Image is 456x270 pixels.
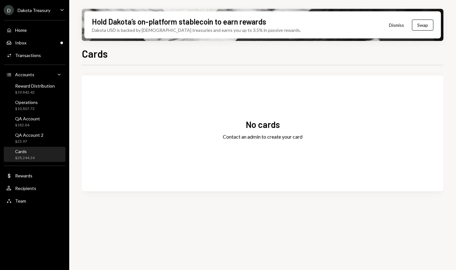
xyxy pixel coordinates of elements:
[4,37,65,48] a: Inbox
[15,40,26,45] div: Inbox
[15,90,55,95] div: $19,842.42
[15,173,32,178] div: Rewards
[18,8,50,13] div: Dakota Treasury
[15,83,55,89] div: Reward Distribution
[82,47,108,60] h1: Cards
[381,18,412,32] button: Dismiss
[15,139,43,144] div: $25.97
[4,81,65,96] a: Reward Distribution$19,842.42
[15,100,38,105] div: Operations
[4,130,65,146] a: QA Account 2$25.97
[92,16,266,27] div: Hold Dakota’s on-platform stablecoin to earn rewards
[15,186,36,191] div: Recipients
[15,198,26,204] div: Team
[246,118,280,131] div: No cards
[4,147,65,162] a: Cards$28,244.34
[15,72,34,77] div: Accounts
[4,24,65,36] a: Home
[15,106,38,112] div: $10,807.72
[4,182,65,194] a: Recipients
[15,53,41,58] div: Transactions
[4,170,65,181] a: Rewards
[4,49,65,61] a: Transactions
[4,5,14,15] div: D
[15,155,35,161] div: $28,244.34
[412,20,433,31] button: Swap
[15,149,35,154] div: Cards
[15,123,40,128] div: $182.84
[15,116,40,121] div: QA Account
[4,69,65,80] a: Accounts
[4,195,65,206] a: Team
[4,114,65,129] a: QA Account$182.84
[15,27,27,33] div: Home
[223,133,302,141] div: Contact an admin to create your card
[4,98,65,113] a: Operations$10,807.72
[15,132,43,138] div: QA Account 2
[92,27,301,33] div: Dakota USD is backed by [DEMOGRAPHIC_DATA] treasuries and earns you up to 3.5% in passive rewards.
